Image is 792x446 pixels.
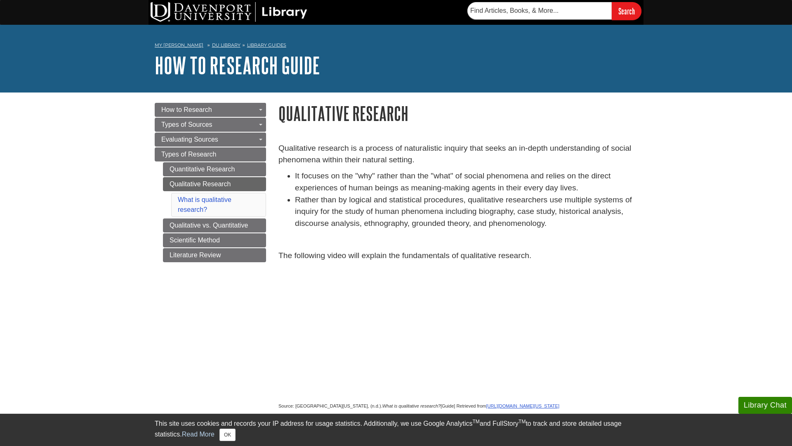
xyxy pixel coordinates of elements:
em: What is qualitative research? [382,403,441,408]
a: Library Guides [247,42,286,48]
sup: TM [472,419,479,425]
span: How to Research [161,106,212,113]
img: DU Library [151,2,307,22]
a: Literature Review [163,248,266,262]
p: The following video will explain the fundamentals of qualitative research. [278,250,637,262]
a: [URL][DOMAIN_NAME][US_STATE] [486,403,559,408]
a: Read More [182,431,214,438]
a: DU Library [212,42,240,48]
span: Evaluating Sources [161,136,218,143]
h1: Qualitative Research [278,103,637,124]
input: Search [612,2,641,20]
p: Qualitative research is a process of naturalistic inquiry that seeks an in-depth understanding of... [278,142,637,166]
nav: breadcrumb [155,40,637,53]
a: Evaluating Sources [155,133,266,147]
span: Types of Sources [161,121,212,128]
sup: TM [519,419,526,425]
a: Quantitative Research [163,162,266,176]
div: This site uses cookies and records your IP address for usage statistics. Additionally, we use Goo... [155,419,637,441]
a: My [PERSON_NAME] [155,42,203,49]
a: What is qualitative research? [178,196,231,213]
input: Find Articles, Books, & More... [467,2,612,19]
li: It focuses on the "why" rather than the "what" of social phenomena and relies on the direct exper... [295,170,637,194]
a: Scientific Method [163,233,266,247]
span: Types of Research [161,151,216,158]
span: Source: [GEOGRAPHIC_DATA][US_STATE], (n.d.). [Guide] Retrieved from [278,403,559,408]
button: Close [219,429,236,441]
a: How to Research Guide [155,52,320,78]
a: Qualitative Research [163,177,266,191]
a: Types of Sources [155,118,266,132]
button: Library Chat [738,397,792,414]
div: Guide Page Menu [155,103,266,262]
a: Types of Research [155,147,266,161]
form: Searches DU Library's articles, books, and more [467,2,641,20]
li: Rather than by logical and statistical procedures, qualitative researchers use multiple systems o... [295,194,637,230]
a: Qualitative vs. Quantitative [163,218,266,232]
a: How to Research [155,103,266,117]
